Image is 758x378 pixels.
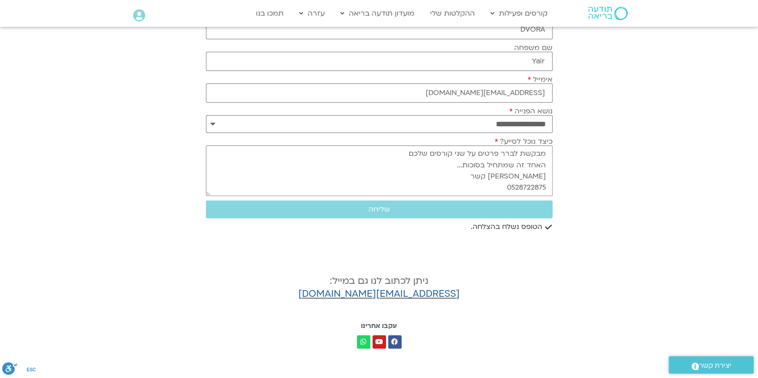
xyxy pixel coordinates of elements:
label: שם משפחה [514,44,553,52]
input: אימייל [206,83,553,103]
span: יצירת קשר [699,360,731,372]
a: תמכו בנו [251,5,288,22]
label: נושא הפנייה [509,107,553,115]
img: תודעה בריאה [588,7,628,20]
button: שליחה [206,200,553,218]
input: שם פרטי [206,20,553,39]
div: הטופס נשלח בהצלחה. [206,223,553,231]
a: עזרה [295,5,329,22]
a: קורסים ופעילות [486,5,552,22]
label: כיצד נוכל לסייע? [494,137,553,145]
a: [EMAIL_ADDRESS][DOMAIN_NAME] [298,287,460,300]
form: טופס חדש [206,12,553,231]
input: שם משפחה [206,52,553,71]
span: שליחה [369,205,390,213]
a: יצירת קשר [669,356,754,374]
h4: ניתן לכתוב לנו גם במייל: [206,275,553,301]
a: ההקלטות שלי [426,5,479,22]
h3: עקבו אחרינו [210,321,548,330]
a: מועדון תודעה בריאה [336,5,419,22]
label: אימייל [528,75,553,83]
